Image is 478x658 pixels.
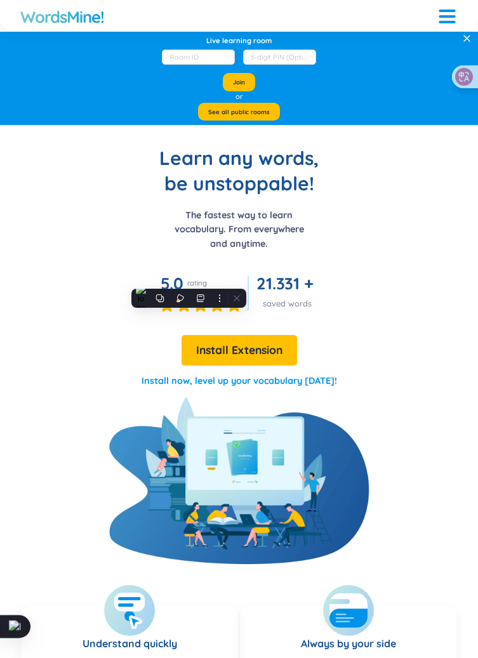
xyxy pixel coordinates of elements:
span: 5.0 [161,273,183,293]
span: Join [233,78,245,86]
div: rating [187,278,207,288]
a: Install Extension [182,346,297,356]
input: 6-digit PIN (Optional) [243,49,316,65]
span: 21.331 + [256,273,313,293]
img: WordsMine! [146,397,333,549]
button: See all public rooms [198,103,280,121]
div: Live learning room [206,36,272,46]
h1: Learn any words, be unstoppable! [112,145,366,196]
span: Install Extension [196,341,282,359]
p: Install now, level up your vocabulary [DATE]! [142,374,337,388]
input: Room ID [162,49,235,65]
button: Join [223,73,255,91]
a: WordsMine! [20,6,104,27]
button: Install Extension [182,335,297,365]
span: See all public rooms [208,108,270,116]
p: The fastest way to learn vocabulary. From everywhere and anytime. [166,208,313,251]
div: or [236,91,242,103]
div: saved words [256,298,317,310]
